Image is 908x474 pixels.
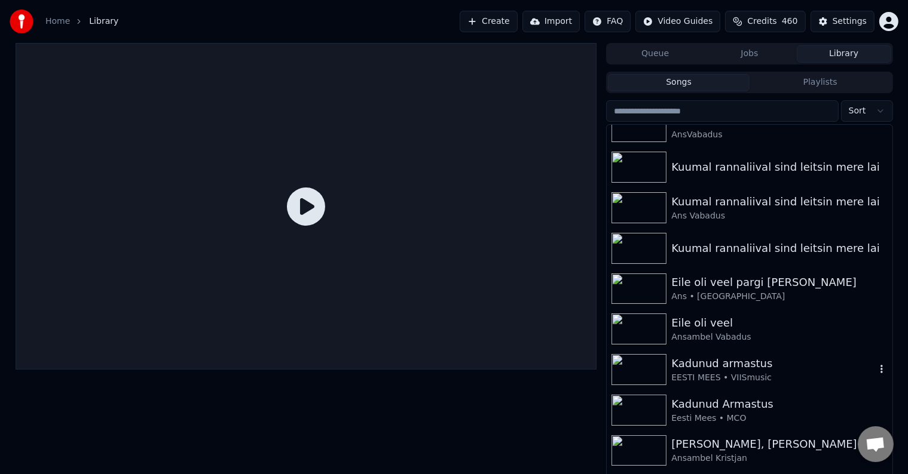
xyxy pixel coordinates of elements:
button: Library [797,45,891,63]
div: Settings [833,16,867,27]
button: Jobs [702,45,797,63]
div: Ans Vabadus [671,210,887,222]
div: Kuumal rannaliival sind leitsin mere lai [671,193,887,210]
nav: breadcrumb [45,16,118,27]
div: Ansambel Kristjan [671,453,887,464]
button: Import [522,11,580,32]
div: AnsVabadus [671,129,887,141]
div: Kadunud armastus [671,355,875,372]
div: Kadunud Armastus [671,396,887,413]
button: FAQ [585,11,631,32]
button: Settings [811,11,875,32]
span: 460 [782,16,798,27]
div: [PERSON_NAME], [PERSON_NAME] [671,436,887,453]
span: Library [89,16,118,27]
span: Credits [747,16,776,27]
div: Eesti Mees • MCO [671,413,887,424]
button: Create [460,11,518,32]
img: youka [10,10,33,33]
button: Credits460 [725,11,805,32]
button: Video Guides [635,11,720,32]
button: Songs [608,74,750,91]
span: Sort [849,105,866,117]
div: Eile oli veel pargi [PERSON_NAME] [671,274,887,291]
div: Kuumal rannaliival sind leitsin mere lai [671,159,887,176]
div: Ans • [GEOGRAPHIC_DATA] [671,291,887,303]
a: Open chat [858,426,894,462]
button: Queue [608,45,702,63]
a: Home [45,16,70,27]
div: Kuumal rannaliival sind leitsin mere lai [671,240,887,257]
button: Playlists [750,74,891,91]
div: EESTI MEES • VIISmusic [671,372,875,384]
div: Eile oli veel [671,315,887,331]
div: Ansambel Vabadus [671,331,887,343]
